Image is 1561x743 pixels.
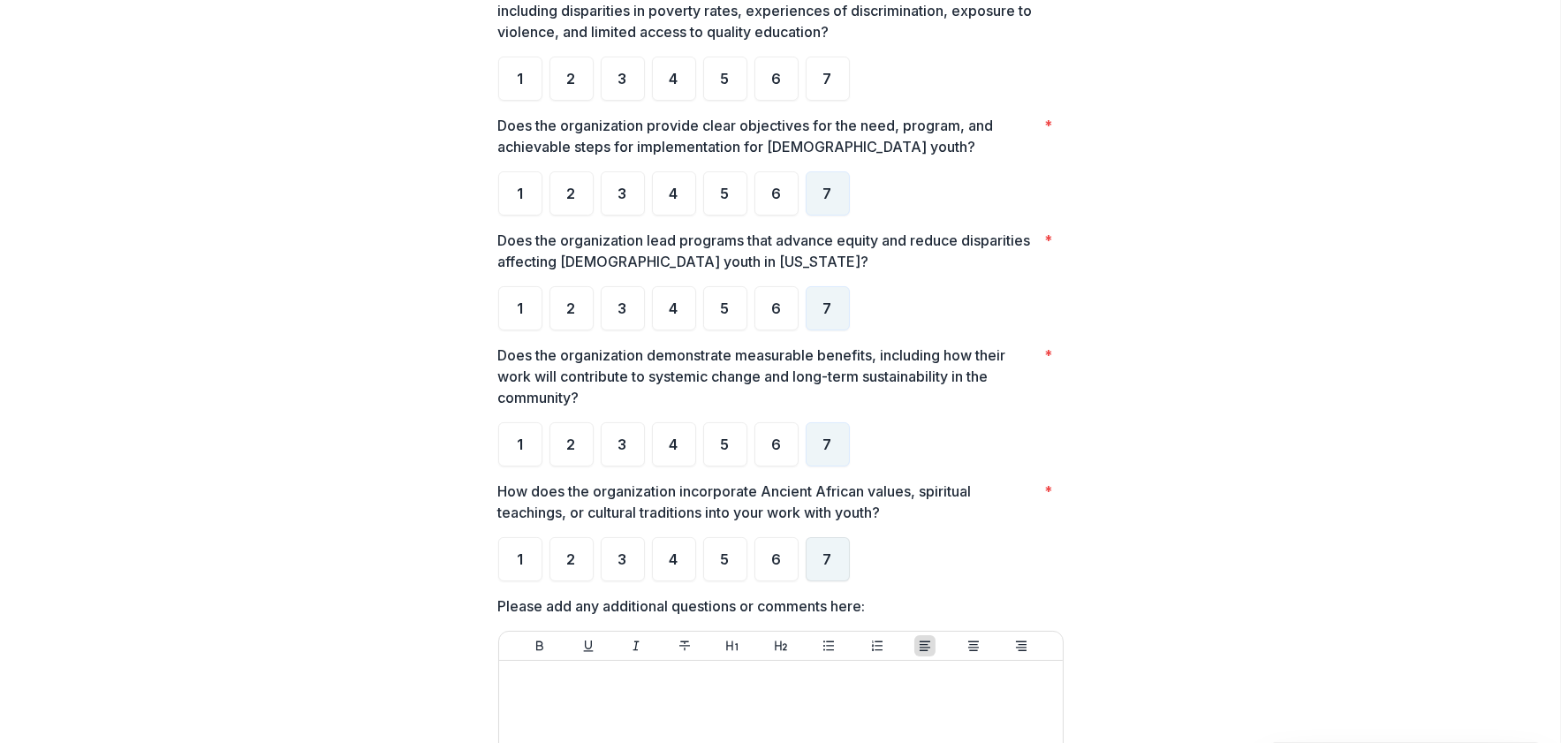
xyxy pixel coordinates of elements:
[771,186,781,201] span: 6
[498,481,1038,523] p: How does the organization incorporate Ancient African values, spiritual teachings, or cultural tr...
[721,186,730,201] span: 5
[823,301,832,315] span: 7
[618,552,627,566] span: 3
[721,437,730,451] span: 5
[618,186,627,201] span: 3
[770,635,792,656] button: Heading 2
[618,301,627,315] span: 3
[670,186,678,201] span: 4
[867,635,888,656] button: Ordered List
[517,301,523,315] span: 1
[567,301,576,315] span: 2
[771,552,781,566] span: 6
[517,186,523,201] span: 1
[771,301,781,315] span: 6
[529,635,550,656] button: Bold
[721,72,730,86] span: 5
[823,72,832,86] span: 7
[670,437,678,451] span: 4
[578,635,599,656] button: Underline
[721,552,730,566] span: 5
[670,72,678,86] span: 4
[618,437,627,451] span: 3
[771,437,781,451] span: 6
[517,552,523,566] span: 1
[567,186,576,201] span: 2
[618,72,627,86] span: 3
[823,186,832,201] span: 7
[625,635,647,656] button: Italicize
[567,72,576,86] span: 2
[823,552,832,566] span: 7
[498,230,1038,272] p: Does the organization lead programs that advance equity and reduce disparities affecting [DEMOGRA...
[498,595,866,617] p: Please add any additional questions or comments here:
[722,635,743,656] button: Heading 1
[771,72,781,86] span: 6
[498,115,1038,157] p: Does the organization provide clear objectives for the need, program, and achievable steps for im...
[670,552,678,566] span: 4
[914,635,936,656] button: Align Left
[721,301,730,315] span: 5
[1011,635,1032,656] button: Align Right
[517,437,523,451] span: 1
[498,345,1038,408] p: Does the organization demonstrate measurable benefits, including how their work will contribute t...
[823,437,832,451] span: 7
[567,437,576,451] span: 2
[670,301,678,315] span: 4
[818,635,839,656] button: Bullet List
[674,635,695,656] button: Strike
[567,552,576,566] span: 2
[963,635,984,656] button: Align Center
[517,72,523,86] span: 1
